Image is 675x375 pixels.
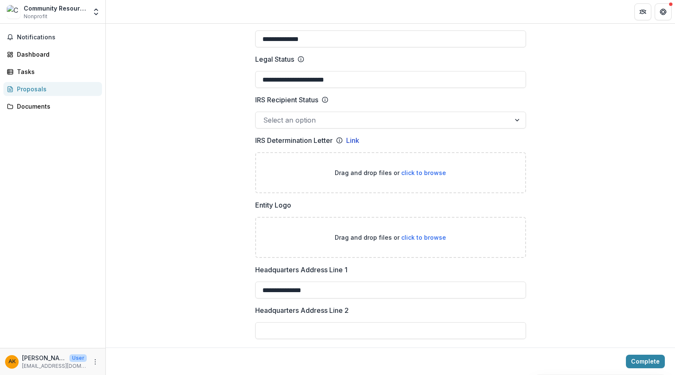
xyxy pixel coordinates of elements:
a: Documents [3,99,102,113]
p: IRS Recipient Status [255,95,318,105]
button: Open entity switcher [90,3,102,20]
div: Documents [17,102,95,111]
div: Proposals [17,85,95,93]
p: Headquarters City [255,346,313,356]
span: Notifications [17,34,99,41]
p: Headquarters Address Line 1 [255,265,347,275]
p: Headquarters Address Line 2 [255,305,349,315]
p: User [69,354,87,362]
span: click to browse [401,234,446,241]
a: Proposals [3,82,102,96]
button: Partners [634,3,651,20]
span: Nonprofit [24,13,47,20]
a: Tasks [3,65,102,79]
button: More [90,357,100,367]
p: [PERSON_NAME] [22,353,66,362]
div: Dashboard [17,50,95,59]
button: Complete [626,355,665,368]
div: Tasks [17,67,95,76]
button: Get Help [655,3,672,20]
p: Legal Status [255,54,294,64]
div: Community Resources for Justice [24,4,87,13]
button: Notifications [3,30,102,44]
p: Drag and drop files or [335,233,446,242]
p: Drag and drop files or [335,168,446,177]
a: Dashboard [3,47,102,61]
div: Allison Knowles [8,359,16,364]
p: IRS Determination Letter [255,135,333,145]
img: Community Resources for Justice [7,5,20,19]
a: Link [346,135,359,145]
p: [EMAIL_ADDRESS][DOMAIN_NAME] [22,362,87,370]
span: click to browse [401,169,446,176]
p: Entity Logo [255,200,291,210]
